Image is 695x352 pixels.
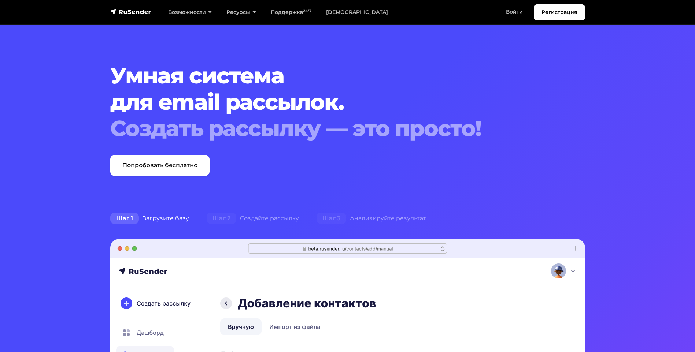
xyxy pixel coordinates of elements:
span: Шаг 1 [110,213,139,224]
a: Попробовать бесплатно [110,155,210,176]
a: Ресурсы [219,5,263,20]
a: Регистрация [534,4,585,20]
div: Создайте рассылку [198,211,308,226]
span: Шаг 3 [317,213,346,224]
a: [DEMOGRAPHIC_DATA] [319,5,395,20]
div: Загрузите базу [101,211,198,226]
sup: 24/7 [303,8,311,13]
div: Анализируйте результат [308,211,435,226]
img: RuSender [110,8,151,15]
h1: Умная система для email рассылок. [110,63,545,142]
div: Создать рассылку — это просто! [110,115,545,142]
span: Шаг 2 [207,213,236,224]
a: Поддержка24/7 [263,5,319,20]
a: Войти [499,4,530,19]
a: Возможности [161,5,219,20]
